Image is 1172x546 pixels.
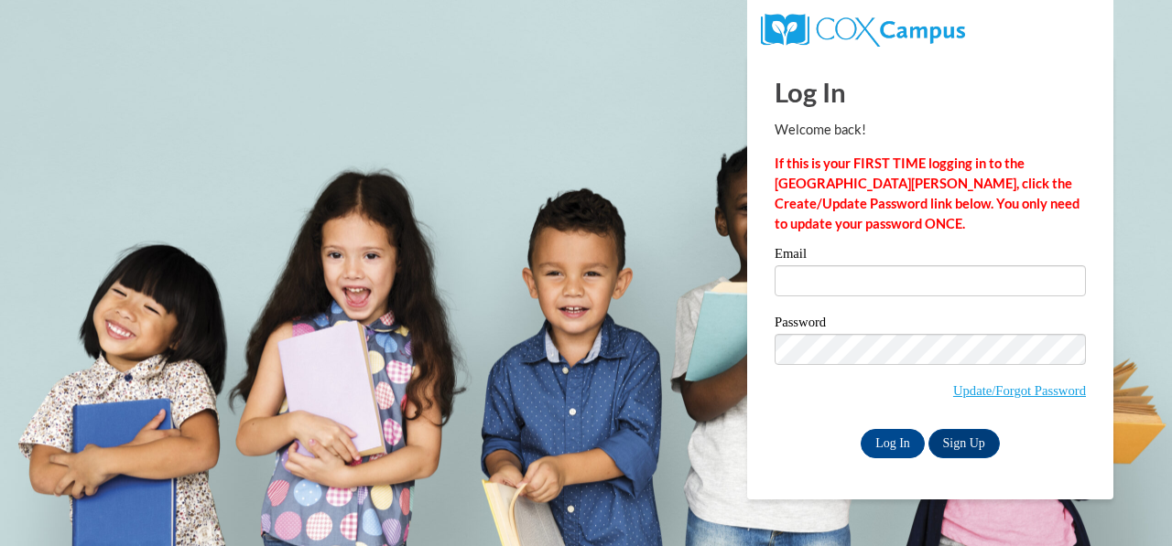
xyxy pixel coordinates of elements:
[775,155,1080,231] strong: If this is your FIRST TIME logging in to the [GEOGRAPHIC_DATA][PERSON_NAME], click the Create/Upd...
[953,383,1086,398] a: Update/Forgot Password
[928,429,1000,458] a: Sign Up
[775,73,1086,111] h1: Log In
[775,316,1086,334] label: Password
[861,429,925,458] input: Log In
[761,14,965,47] img: COX Campus
[775,120,1086,140] p: Welcome back!
[761,21,965,37] a: COX Campus
[775,247,1086,265] label: Email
